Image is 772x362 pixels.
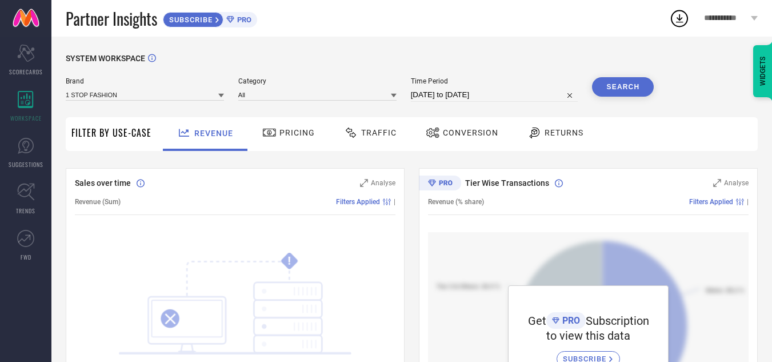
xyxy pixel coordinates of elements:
span: SYSTEM WORKSPACE [66,54,145,63]
span: to view this data [546,329,630,343]
span: Subscription [586,314,649,328]
span: Traffic [361,128,397,137]
span: Revenue [194,129,233,138]
span: Category [238,77,397,85]
span: Partner Insights [66,7,157,30]
svg: Zoom [360,179,368,187]
span: Sales over time [75,178,131,188]
span: Revenue (% share) [428,198,484,206]
span: TRENDS [16,206,35,215]
a: SUBSCRIBEPRO [163,9,257,27]
span: Filters Applied [689,198,733,206]
span: SUGGESTIONS [9,160,43,169]
span: Analyse [724,179,749,187]
span: Analyse [371,179,395,187]
span: Filter By Use-Case [71,126,151,140]
span: Tier Wise Transactions [465,178,549,188]
span: Time Period [411,77,578,85]
svg: Zoom [713,179,721,187]
span: SUBSCRIBE [163,15,215,24]
button: Search [592,77,654,97]
span: PRO [234,15,251,24]
span: FWD [21,253,31,261]
span: Filters Applied [336,198,380,206]
span: Conversion [443,128,498,137]
div: Premium [419,176,461,193]
span: | [747,198,749,206]
span: | [394,198,395,206]
span: SCORECARDS [9,67,43,76]
tspan: ! [288,254,291,268]
div: Open download list [669,8,690,29]
span: Revenue (Sum) [75,198,121,206]
span: Returns [545,128,583,137]
span: PRO [559,315,580,326]
input: Select time period [411,88,578,102]
span: WORKSPACE [10,114,42,122]
span: Brand [66,77,224,85]
span: Pricing [279,128,315,137]
span: Get [528,314,546,328]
